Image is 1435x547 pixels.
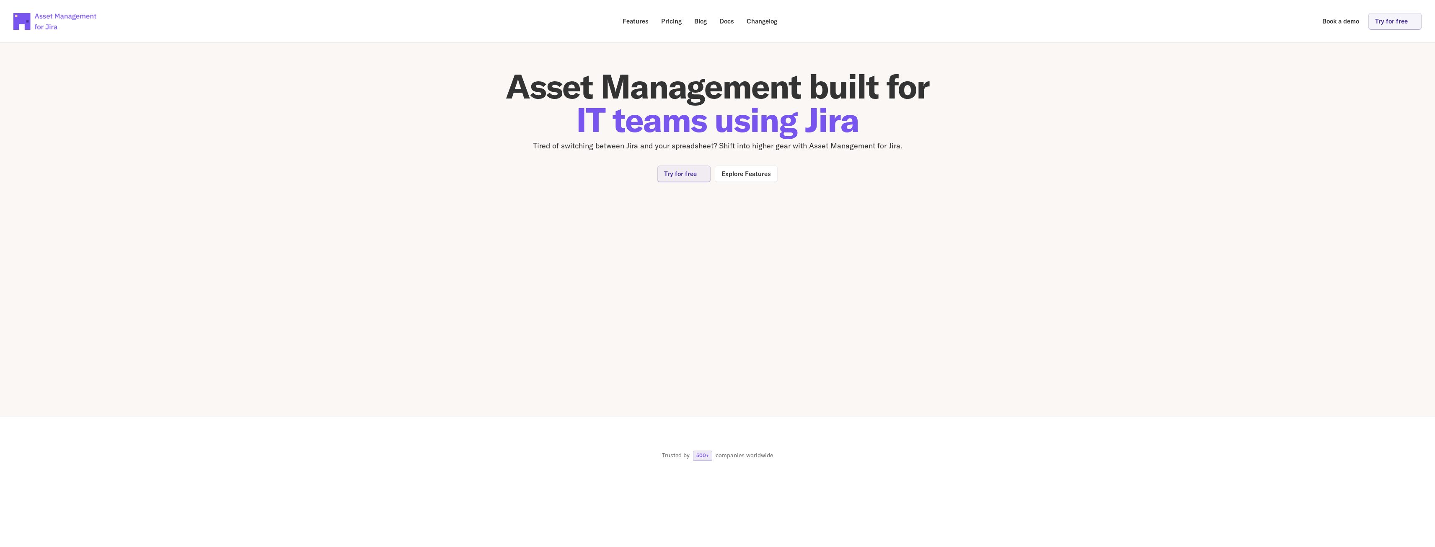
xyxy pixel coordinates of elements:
[657,166,711,182] a: Try for free
[696,453,709,458] p: 500+
[466,70,969,137] h1: Asset Management built for
[694,18,707,24] p: Blog
[623,18,649,24] p: Features
[661,18,682,24] p: Pricing
[716,451,773,460] p: companies worldwide
[747,18,777,24] p: Changelog
[715,166,778,182] a: Explore Features
[655,13,688,29] a: Pricing
[1368,13,1422,29] a: Try for free
[721,171,771,177] p: Explore Features
[1375,18,1408,24] p: Try for free
[662,451,690,460] p: Trusted by
[617,13,654,29] a: Features
[576,99,859,141] span: IT teams using Jira
[1316,13,1365,29] a: Book a demo
[688,13,713,29] a: Blog
[714,13,740,29] a: Docs
[1322,18,1359,24] p: Book a demo
[719,18,734,24] p: Docs
[466,140,969,152] p: Tired of switching between Jira and your spreadsheet? Shift into higher gear with Asset Managemen...
[664,171,697,177] p: Try for free
[741,13,783,29] a: Changelog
